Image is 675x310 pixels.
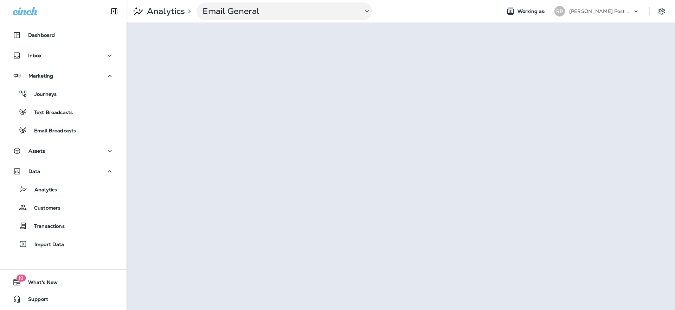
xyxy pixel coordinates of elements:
button: Support [7,292,120,306]
p: Dashboard [28,32,55,38]
p: > [185,8,191,14]
button: Data [7,164,120,178]
button: 19What's New [7,275,120,289]
p: Assets [28,148,45,154]
button: Dashboard [7,28,120,42]
span: Working as: [517,8,547,14]
button: Assets [7,144,120,158]
button: Import Data [7,237,120,251]
div: RP [554,6,565,17]
p: Customers [27,205,60,212]
p: Inbox [28,53,41,58]
p: Email General [202,6,357,17]
p: Analytics [144,6,185,17]
p: Import Data [27,242,64,248]
span: Support [21,296,48,305]
span: 19 [16,275,26,282]
p: Marketing [28,73,53,79]
button: Email Broadcasts [7,123,120,138]
button: Customers [7,200,120,215]
p: Transactions [27,223,65,230]
button: Settings [655,5,668,18]
button: Inbox [7,48,120,62]
p: Data [28,169,40,174]
button: Text Broadcasts [7,105,120,119]
button: Transactions [7,218,120,233]
p: Journeys [27,91,57,98]
button: Journeys [7,86,120,101]
p: Analytics [27,187,57,193]
button: Marketing [7,69,120,83]
p: [PERSON_NAME] Pest Control [569,8,632,14]
p: Text Broadcasts [27,110,73,116]
span: What's New [21,279,58,288]
p: Email Broadcasts [27,128,76,134]
button: Analytics [7,182,120,197]
button: Collapse Sidebar [104,4,124,18]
